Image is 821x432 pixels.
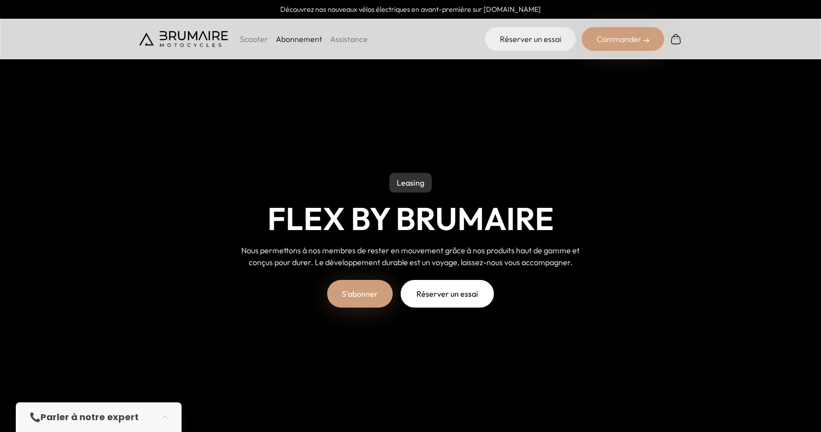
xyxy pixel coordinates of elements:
img: right-arrow-2.png [643,38,649,43]
p: Scooter [240,33,268,45]
div: Commander [582,27,664,51]
img: Brumaire Motocycles [139,31,228,47]
span: Nous permettons à nos membres de rester en mouvement grâce à nos produits haut de gamme et conçus... [241,245,580,267]
a: Réserver un essai [401,280,494,308]
a: Abonnement [276,34,322,44]
a: S'abonner [327,280,393,308]
img: Panier [670,33,682,45]
p: Leasing [389,173,432,193]
h1: Flex by Brumaire [267,200,554,237]
a: Assistance [330,34,368,44]
a: Réserver un essai [485,27,576,51]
